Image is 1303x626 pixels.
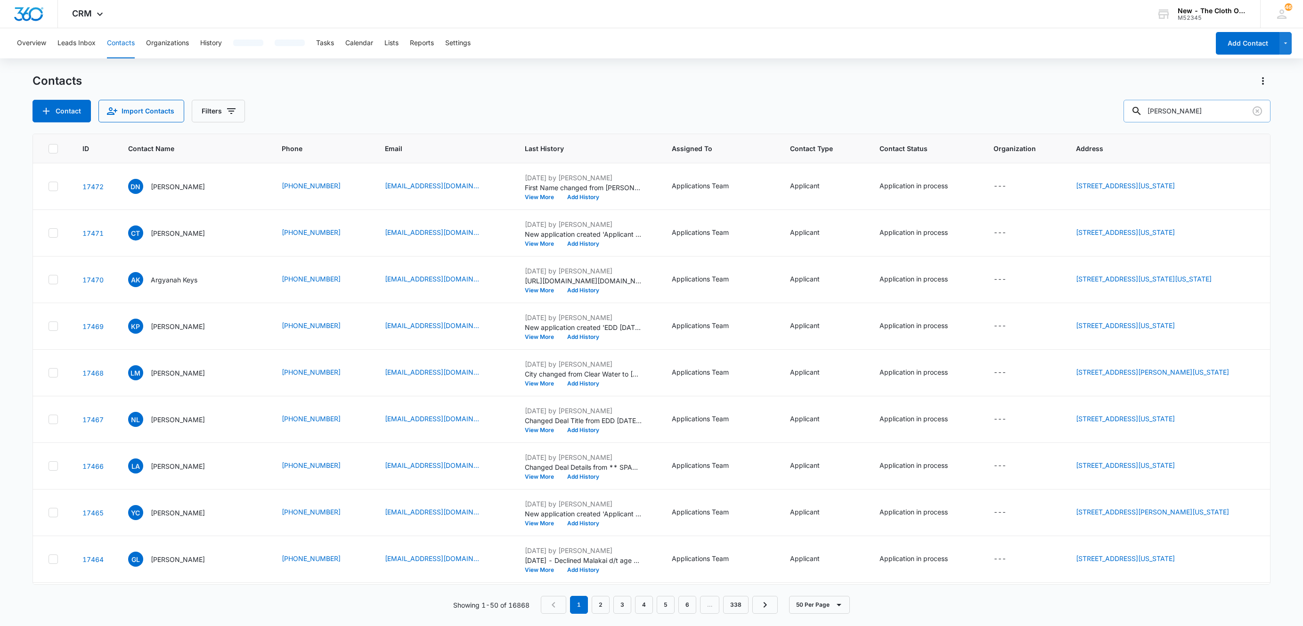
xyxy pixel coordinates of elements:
[790,554,820,563] div: Applicant
[672,460,746,472] div: Assigned To - Applications Team - Select to Edit Field
[282,554,358,565] div: Phone - (936) 707-5693 - Select to Edit Field
[994,414,1006,425] div: ---
[282,321,358,332] div: Phone - (346) 535-2518 - Select to Edit Field
[1076,227,1192,239] div: Address - 122 Belleaire Avenue, Springfield, Ohio, 45503 - Select to Edit Field
[592,596,610,614] a: Page 2
[672,507,729,517] div: Applications Team
[98,100,184,122] button: Import Contacts
[994,367,1006,378] div: ---
[994,274,1023,285] div: Organization - - Select to Edit Field
[82,144,92,153] span: ID
[151,508,205,518] p: [PERSON_NAME]
[1076,367,1246,378] div: Address - 2025 Rogers Street, Clearwater, Florida, 33764 - Select to Edit Field
[128,412,143,427] span: NL
[525,219,643,229] p: [DATE] by [PERSON_NAME]
[790,274,820,284] div: Applicant
[282,414,358,425] div: Phone - (347) 756-9409 - Select to Edit Field
[525,474,561,480] button: View More
[82,416,104,424] a: Navigate to contact details page for Natali López Caraballo
[880,554,948,563] div: Application in process
[1250,104,1265,119] button: Clear
[672,227,746,239] div: Assigned To - Applications Team - Select to Edit Field
[525,555,643,565] p: [DATE] - Declined Malakai d/t age w/o [GEOGRAPHIC_DATA] (3y2d)
[385,414,496,425] div: Email - natalicarab6@gmail.com - Select to Edit Field
[385,414,479,424] a: [EMAIL_ADDRESS][DOMAIN_NAME]
[1255,73,1270,88] button: Actions
[525,416,643,425] p: Changed Deal Title from EDD [DATE] to EDD [DATE] Applicant - [PERSON_NAME]
[82,462,104,470] a: Navigate to contact details page for Liliana Adame
[128,272,143,287] span: AK
[385,554,496,565] div: Email - lgk31160@gmail.com - Select to Edit Field
[994,507,1023,518] div: Organization - - Select to Edit Field
[672,554,746,565] div: Assigned To - Applications Team - Select to Edit Field
[385,460,479,470] a: [EMAIL_ADDRESS][DOMAIN_NAME]
[146,28,189,58] button: Organizations
[525,183,643,193] p: First Name changed from [PERSON_NAME] to [PERSON_NAME] Last Name changed from [PERSON_NAME] to [P...
[790,414,837,425] div: Contact Type - Applicant - Select to Edit Field
[1076,460,1192,472] div: Address - 4797 W 3280 S, West Valley City, Utah, 84120 - Select to Edit Field
[82,229,104,237] a: Navigate to contact details page for Cassidy Thompson
[128,272,214,287] div: Contact Name - Argyanah Keys - Select to Edit Field
[525,194,561,200] button: View More
[525,567,561,573] button: View More
[82,183,104,191] a: Navigate to contact details page for Dominique N Buffett
[282,274,341,284] a: [PHONE_NUMBER]
[385,181,479,191] a: [EMAIL_ADDRESS][DOMAIN_NAME]
[880,144,957,153] span: Contact Status
[82,276,104,284] a: Navigate to contact details page for Argyanah Keys
[1076,461,1175,469] a: [STREET_ADDRESS][US_STATE]
[200,28,222,58] button: History
[128,179,222,194] div: Contact Name - Dominique N Buffett - Select to Edit Field
[1076,368,1229,376] a: [STREET_ADDRESS][PERSON_NAME][US_STATE]
[385,274,479,284] a: [EMAIL_ADDRESS][DOMAIN_NAME]
[128,319,222,334] div: Contact Name - Kiera Phillips-Curry - Select to Edit Field
[82,369,104,377] a: Navigate to contact details page for Luz Márquez
[151,275,197,285] p: Argyanah Keys
[672,274,746,285] div: Assigned To - Applications Team - Select to Edit Field
[82,555,104,563] a: Navigate to contact details page for Gigi Lopez
[994,181,1006,192] div: ---
[790,181,820,191] div: Applicant
[561,241,606,247] button: Add History
[410,28,434,58] button: Reports
[880,181,948,191] div: Application in process
[672,144,754,153] span: Assigned To
[282,321,341,330] a: [PHONE_NUMBER]
[385,554,479,563] a: [EMAIL_ADDRESS][DOMAIN_NAME]
[282,507,341,517] a: [PHONE_NUMBER]
[994,144,1040,153] span: Organization
[790,460,837,472] div: Contact Type - Applicant - Select to Edit Field
[561,427,606,433] button: Add History
[282,507,358,518] div: Phone - (240) 410-4072 - Select to Edit Field
[525,406,643,416] p: [DATE] by [PERSON_NAME]
[790,367,837,378] div: Contact Type - Applicant - Select to Edit Field
[385,321,496,332] div: Email - kieraphillips6@gmail.com - Select to Edit Field
[525,288,561,293] button: View More
[789,596,850,614] button: 50 Per Page
[1285,3,1292,11] div: notifications count
[151,228,205,238] p: [PERSON_NAME]
[192,100,245,122] button: Filters
[1076,554,1192,565] div: Address - 184 New Bethel Road, Lufkin, Texas, 75904 - Select to Edit Field
[672,367,729,377] div: Applications Team
[525,509,643,519] p: New application created 'Applicant - [PERSON_NAME]'.
[672,321,729,330] div: Applications Team
[994,554,1006,565] div: ---
[790,507,837,518] div: Contact Type - Applicant - Select to Edit Field
[128,552,222,567] div: Contact Name - Gigi Lopez - Select to Edit Field
[994,227,1006,239] div: ---
[880,367,965,378] div: Contact Status - Application in process - Select to Edit Field
[994,227,1023,239] div: Organization - - Select to Edit Field
[17,28,46,58] button: Overview
[385,367,496,378] div: Email - andreamarquez317@gmail.com - Select to Edit Field
[128,225,143,241] span: CT
[282,460,341,470] a: [PHONE_NUMBER]
[1076,321,1175,329] a: [STREET_ADDRESS][US_STATE]
[880,321,965,332] div: Contact Status - Application in process - Select to Edit Field
[72,8,92,18] span: CRM
[128,412,222,427] div: Contact Name - Natali López Caraballo - Select to Edit Field
[151,461,205,471] p: [PERSON_NAME]
[282,554,341,563] a: [PHONE_NUMBER]
[1076,274,1229,285] div: Address - 802 West Washington Street, Hagerstown, Maryland, 21740 - Select to Edit Field
[525,359,643,369] p: [DATE] by [PERSON_NAME]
